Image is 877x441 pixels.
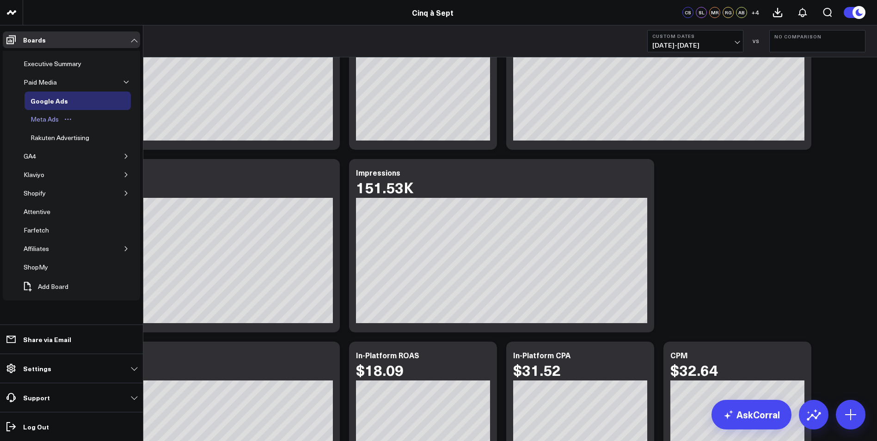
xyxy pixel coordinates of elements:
[18,202,70,221] a: AttentiveOpen board menu
[356,361,404,378] div: $18.09
[723,7,734,18] div: RG
[356,167,400,178] div: Impressions
[696,7,707,18] div: SL
[356,179,414,196] div: 151.53K
[21,77,59,88] div: Paid Media
[652,33,738,39] b: Custom Dates
[23,394,50,401] p: Support
[23,36,46,43] p: Boards
[28,114,61,125] div: Meta Ads
[356,350,419,360] div: In-Platform ROAS
[25,92,88,110] a: Google AdsOpen board menu
[748,38,765,44] div: VS
[25,110,79,129] a: Meta AdsOpen board menu
[18,239,69,258] a: AffiliatesOpen board menu
[736,7,747,18] div: AB
[749,7,760,18] button: +4
[28,95,70,106] div: Google Ads
[709,7,720,18] div: MR
[774,34,860,39] b: No Comparison
[21,151,38,162] div: GA4
[18,184,66,202] a: ShopifyOpen board menu
[23,365,51,372] p: Settings
[21,169,47,180] div: Klaviyo
[412,7,454,18] a: Cinq à Sept
[682,7,693,18] div: CS
[18,165,64,184] a: KlaviyoOpen board menu
[21,262,50,273] div: ShopMy
[670,361,718,378] div: $32.64
[18,258,68,276] a: ShopMyOpen board menu
[21,188,48,199] div: Shopify
[18,221,69,239] a: FarfetchOpen board menu
[18,147,56,165] a: GA4Open board menu
[21,243,51,254] div: Affiliates
[711,400,791,429] a: AskCorral
[18,276,73,297] button: Add Board
[652,42,738,49] span: [DATE] - [DATE]
[769,30,865,52] button: No Comparison
[61,116,75,123] button: Open board menu
[3,418,140,435] a: Log Out
[513,350,570,360] div: In-Platform CPA
[23,336,71,343] p: Share via Email
[28,132,92,143] div: Rakuten Advertising
[670,350,688,360] div: CPM
[38,283,68,290] span: Add Board
[751,9,759,16] span: + 4
[18,73,77,92] a: Paid MediaOpen board menu
[23,423,49,430] p: Log Out
[21,58,84,69] div: Executive Summary
[513,361,561,378] div: $31.52
[18,55,101,73] a: Executive SummaryOpen board menu
[21,225,51,236] div: Farfetch
[25,129,109,147] a: Rakuten AdvertisingOpen board menu
[647,30,743,52] button: Custom Dates[DATE]-[DATE]
[21,206,53,217] div: Attentive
